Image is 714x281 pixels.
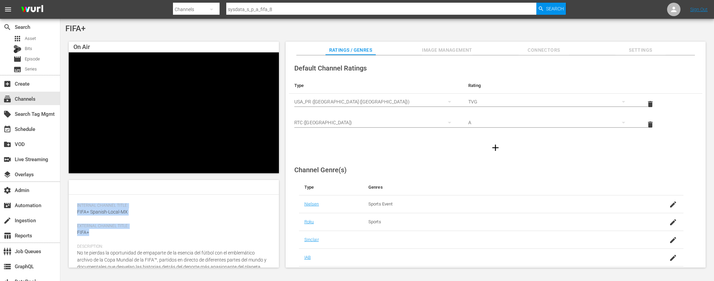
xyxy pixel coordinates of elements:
button: Search [536,3,566,15]
th: Type [299,179,363,195]
span: FIFA+ [77,230,89,235]
span: delete [646,100,654,108]
span: Ratings / Genres [325,46,376,54]
span: Channel Genre(s) [294,166,347,174]
div: Bits [13,45,21,53]
span: Search [3,23,11,31]
span: Episode [13,55,21,63]
a: Sinclair [304,237,319,242]
th: Rating [463,78,637,94]
span: Series [25,66,37,73]
th: Genres [363,179,641,195]
div: Video Player [69,52,279,173]
span: Admin [3,186,11,194]
span: Asset [13,35,21,43]
span: Search [546,3,564,15]
span: Image Management [422,46,472,54]
span: Automation [3,201,11,209]
span: Default Channel Ratings [294,64,367,72]
span: Create [3,80,11,88]
span: Channels [3,95,11,103]
span: External Channel Title: [77,224,267,229]
span: Series [13,65,21,74]
table: simple table [289,78,702,135]
span: GraphQL [3,263,11,271]
span: VOD [3,140,11,148]
a: Sign Out [690,7,708,12]
span: Reports [3,232,11,240]
span: FIFA+ Spanish-Local-MX [77,209,128,215]
span: Search Tag Mgmt [3,110,11,118]
span: Asset [25,35,36,42]
span: menu [4,5,12,13]
div: RTC ([GEOGRAPHIC_DATA]) [294,113,458,132]
button: delete [642,116,658,133]
span: Episode [25,56,40,62]
a: Roku [304,219,314,224]
span: Overlays [3,171,11,179]
span: No te pierdas la oportunidad de empaparte de la esencia del fútbol con el emblemático archivo de ... [77,250,266,270]
div: USA_PR ([GEOGRAPHIC_DATA] ([GEOGRAPHIC_DATA])) [294,92,458,111]
span: Schedule [3,125,11,133]
span: Settings [615,46,666,54]
span: Ingestion [3,217,11,225]
div: A [468,113,632,132]
span: Bits [25,45,32,52]
img: ans4CAIJ8jUAAAAAAAAAAAAAAAAAAAAAAAAgQb4GAAAAAAAAAAAAAAAAAAAAAAAAJMjXAAAAAAAAAAAAAAAAAAAAAAAAgAT5G... [16,2,48,17]
span: FIFA+ [65,24,85,33]
th: Type [289,78,463,94]
div: TVG [468,92,632,111]
span: Live Streaming [3,155,11,163]
span: On Air [73,43,90,50]
button: delete [642,96,658,112]
span: Description: [77,244,267,249]
span: Job Queues [3,247,11,255]
span: Internal Channel Title: [77,203,267,208]
span: delete [646,121,654,129]
span: Connectors [519,46,569,54]
a: IAB [304,255,311,260]
a: Nielsen [304,201,319,206]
